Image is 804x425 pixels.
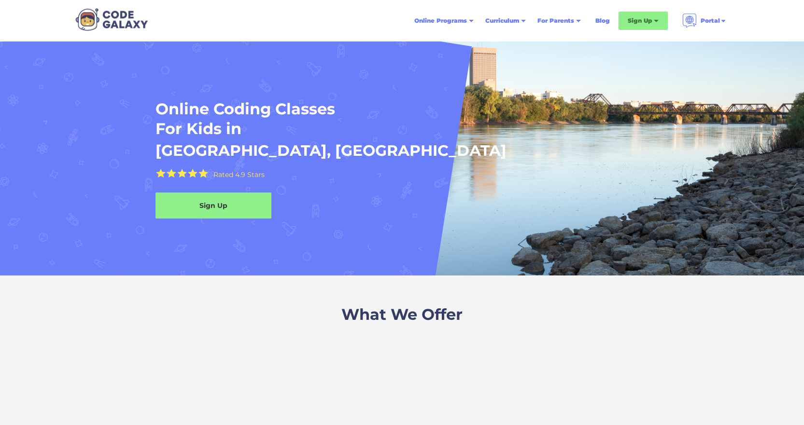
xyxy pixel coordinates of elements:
[155,192,271,219] a: Sign Up
[188,169,197,178] img: Yellow Star - the Code Galaxy
[198,169,208,178] img: Yellow Star - the Code Galaxy
[414,16,467,26] div: Online Programs
[537,16,574,26] div: For Parents
[155,99,573,139] h1: Online Coding Classes For Kids in
[213,171,265,178] div: Rated 4.9 Stars
[590,12,616,29] a: Blog
[628,16,652,26] div: Sign Up
[701,16,720,26] div: Portal
[485,16,519,26] div: Curriculum
[167,169,176,178] img: Yellow Star - the Code Galaxy
[156,169,166,178] img: Yellow Star - the Code Galaxy
[155,201,271,210] div: Sign Up
[155,141,507,161] h1: [GEOGRAPHIC_DATA], [GEOGRAPHIC_DATA]
[177,169,187,178] img: Yellow Star - the Code Galaxy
